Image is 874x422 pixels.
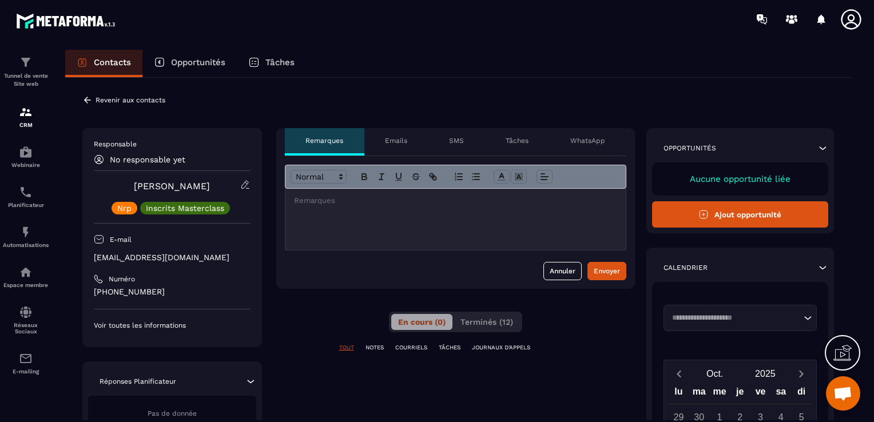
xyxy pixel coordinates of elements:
button: En cours (0) [391,314,452,330]
button: Open months overlay [690,364,740,384]
p: No responsable yet [110,155,185,164]
p: Aucune opportunité liée [664,174,817,184]
img: social-network [19,305,33,319]
a: schedulerschedulerPlanificateur [3,177,49,217]
button: Next month [790,366,812,381]
p: TÂCHES [439,344,460,352]
img: automations [19,265,33,279]
p: WhatsApp [570,136,605,145]
p: Automatisations [3,242,49,248]
div: ma [689,384,709,404]
p: Planificateur [3,202,49,208]
button: Terminés (12) [454,314,520,330]
p: Numéro [109,274,135,284]
p: Nrp [117,204,132,212]
p: [PHONE_NUMBER] [94,286,251,297]
p: Réseaux Sociaux [3,322,49,335]
a: emailemailE-mailing [3,343,49,383]
span: En cours (0) [398,317,446,327]
div: Ouvrir le chat [826,376,860,411]
span: Pas de donnée [148,409,197,417]
img: formation [19,55,33,69]
a: Tâches [237,50,306,77]
div: Envoyer [594,265,620,277]
p: Voir toutes les informations [94,321,251,330]
button: Previous month [669,366,690,381]
p: Tâches [265,57,295,67]
p: Emails [385,136,407,145]
p: Remarques [305,136,343,145]
div: me [709,384,730,404]
div: di [791,384,812,404]
a: formationformationCRM [3,97,49,137]
div: je [730,384,750,404]
button: Open years overlay [740,364,790,384]
a: automationsautomationsEspace membre [3,257,49,297]
p: Opportunités [171,57,225,67]
p: Calendrier [664,263,708,272]
button: Envoyer [587,262,626,280]
p: Espace membre [3,282,49,288]
img: scheduler [19,185,33,199]
img: email [19,352,33,365]
div: ve [750,384,771,404]
a: social-networksocial-networkRéseaux Sociaux [3,297,49,343]
button: Ajout opportunité [652,201,829,228]
img: automations [19,225,33,239]
p: Opportunités [664,144,716,153]
img: automations [19,145,33,159]
img: formation [19,105,33,119]
a: Opportunités [142,50,237,77]
a: [PERSON_NAME] [134,181,210,192]
p: Webinaire [3,162,49,168]
p: Inscrits Masterclass [146,204,224,212]
img: logo [16,10,119,31]
div: sa [770,384,791,404]
a: automationsautomationsWebinaire [3,137,49,177]
p: Tunnel de vente Site web [3,72,49,88]
p: CRM [3,122,49,128]
p: E-mailing [3,368,49,375]
p: SMS [449,136,464,145]
button: Annuler [543,262,582,280]
a: automationsautomationsAutomatisations [3,217,49,257]
p: Contacts [94,57,131,67]
p: Tâches [506,136,529,145]
p: Responsable [94,140,251,149]
p: Revenir aux contacts [96,96,165,104]
p: TOUT [339,344,354,352]
input: Search for option [668,312,801,324]
p: COURRIELS [395,344,427,352]
a: formationformationTunnel de vente Site web [3,47,49,97]
div: lu [669,384,689,404]
p: Réponses Planificateur [100,377,176,386]
p: [EMAIL_ADDRESS][DOMAIN_NAME] [94,252,251,263]
p: NOTES [366,344,384,352]
div: Search for option [664,305,817,331]
p: JOURNAUX D'APPELS [472,344,530,352]
span: Terminés (12) [460,317,513,327]
a: Contacts [65,50,142,77]
p: E-mail [110,235,132,244]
